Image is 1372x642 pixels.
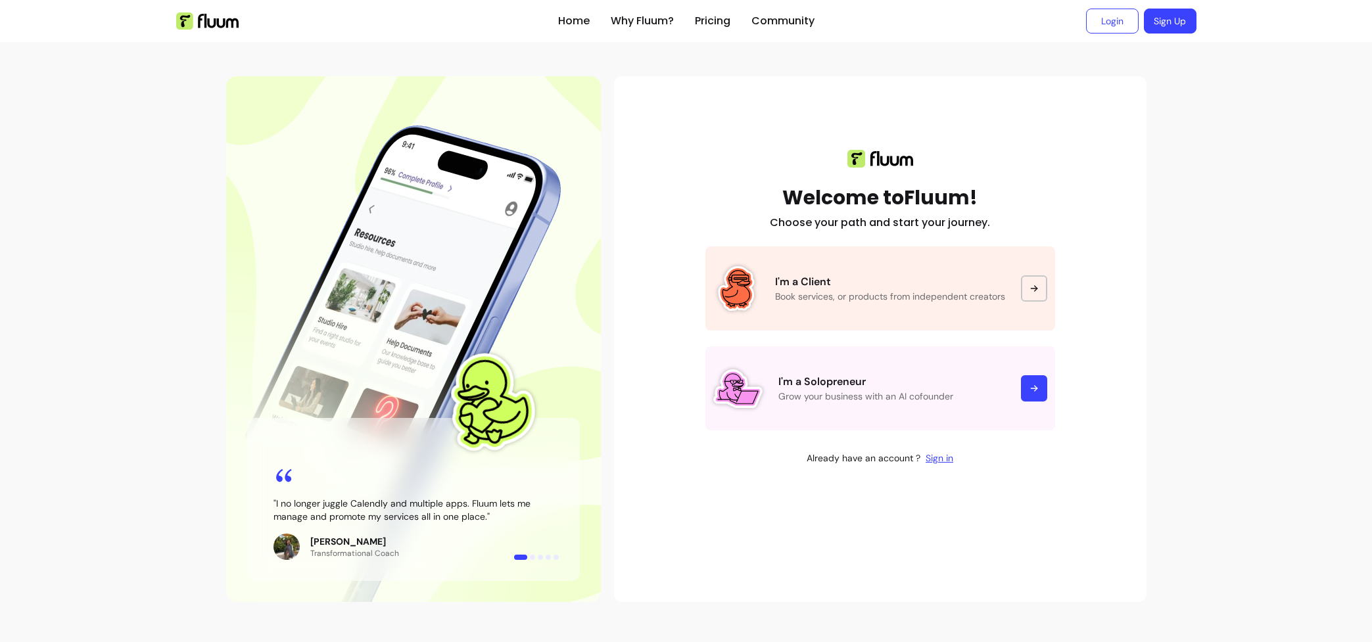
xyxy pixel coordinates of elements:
p: Book services, or products from independent creators [775,290,1005,303]
a: Home [558,13,590,29]
img: Fluum Logo [176,12,239,30]
a: Community [751,13,815,29]
a: Login [1086,9,1139,34]
img: Fluum Duck sticker [433,343,550,460]
a: Fluum Duck stickerI'm a SolopreneurGrow your business with an AI cofounder [705,346,1055,430]
p: Grow your business with an AI cofounder [778,390,1005,403]
p: I'm a Solopreneur [778,374,1005,390]
img: Fluum Duck sticker [713,265,759,311]
img: Fluum Duck sticker [713,364,763,413]
a: Sign Up [1144,9,1196,34]
p: Transformational Coach [310,548,399,559]
a: Pricing [695,13,730,29]
a: Sign in [926,451,953,465]
blockquote: " I no longer juggle Calendly and multiple apps. Fluum lets me manage and promote my services all... [273,497,554,523]
h1: Welcome to Fluum! [782,186,978,210]
p: I'm a Client [775,274,1005,290]
h2: Choose your path and start your journey. [770,215,990,231]
img: Fluum logo [847,150,913,168]
a: Fluum Duck stickerI'm a ClientBook services, or products from independent creators [705,246,1055,331]
p: Already have an account ? [807,451,920,465]
p: [PERSON_NAME] [310,535,399,548]
img: Review avatar [273,534,300,560]
a: Why Fluum? [611,13,674,29]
